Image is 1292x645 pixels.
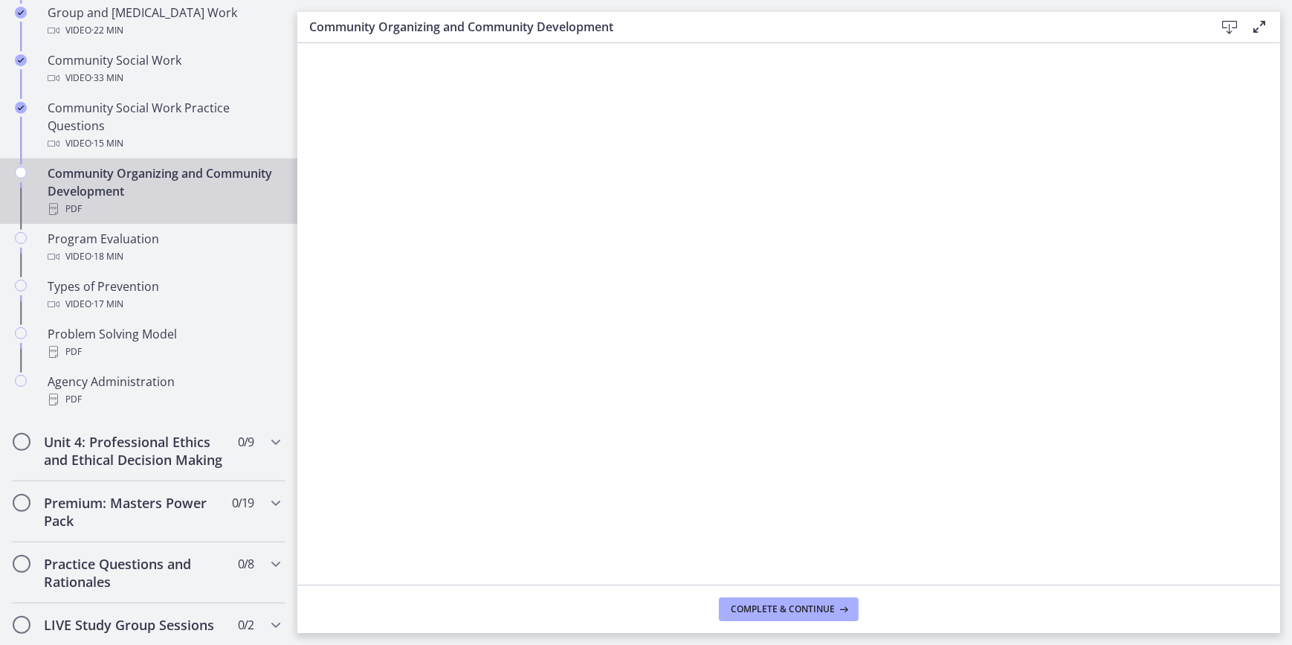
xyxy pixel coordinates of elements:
[48,164,280,218] div: Community Organizing and Community Development
[91,248,123,266] span: · 18 min
[48,22,280,39] div: Video
[15,54,27,66] i: Completed
[48,295,280,313] div: Video
[44,616,225,634] h2: LIVE Study Group Sessions
[48,343,280,361] div: PDF
[48,230,280,266] div: Program Evaluation
[719,597,859,621] button: Complete & continue
[232,494,253,512] span: 0 / 19
[91,295,123,313] span: · 17 min
[238,555,253,573] span: 0 / 8
[309,18,1191,36] h3: Community Organizing and Community Development
[44,494,225,530] h2: Premium: Masters Power Pack
[48,135,280,153] div: Video
[48,200,280,218] div: PDF
[238,616,253,634] span: 0 / 2
[48,4,280,39] div: Group and [MEDICAL_DATA] Work
[15,7,27,19] i: Completed
[48,373,280,408] div: Agency Administration
[48,248,280,266] div: Video
[48,51,280,87] div: Community Social Work
[48,391,280,408] div: PDF
[44,433,225,469] h2: Unit 4: Professional Ethics and Ethical Decision Making
[44,555,225,591] h2: Practice Questions and Rationales
[48,69,280,87] div: Video
[48,99,280,153] div: Community Social Work Practice Questions
[91,135,123,153] span: · 15 min
[48,277,280,313] div: Types of Prevention
[91,22,123,39] span: · 22 min
[48,325,280,361] div: Problem Solving Model
[731,603,835,615] span: Complete & continue
[91,69,123,87] span: · 33 min
[15,102,27,114] i: Completed
[238,433,253,451] span: 0 / 9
